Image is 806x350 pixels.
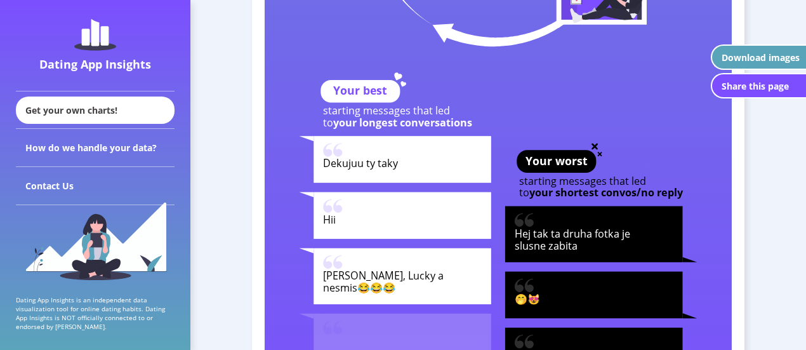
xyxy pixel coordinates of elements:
[529,185,684,199] tspan: your shortest convos/no reply
[323,213,336,227] tspan: Hii
[722,80,789,92] div: Share this page
[333,83,387,98] text: Your best
[515,227,630,241] tspan: Hej tak ta druha fotka je
[519,174,646,188] text: starting messages that led
[722,51,800,64] div: Download images
[24,201,167,280] img: sidebar_girl.91b9467e.svg
[515,292,541,306] tspan: 🤭😻
[16,295,175,331] p: Dating App Insights is an independent data visualization tool for online dating habits. Dating Ap...
[74,19,116,51] img: dating-app-insights-logo.5abe6921.svg
[525,153,588,168] text: Your worst
[16,167,175,205] div: Contact Us
[323,269,444,283] tspan: [PERSON_NAME], Lucky a
[16,97,175,124] div: Get your own charts!
[515,239,578,253] tspan: slusne zabita
[323,116,472,130] text: to
[519,185,684,199] text: to
[16,129,175,167] div: How do we handle your data?
[333,116,472,130] tspan: your longest conversations
[323,157,399,171] tspan: Dekujuu ty taky
[19,57,171,72] div: Dating App Insights
[711,73,806,98] button: Share this page
[323,104,450,118] text: starting messages that led
[711,44,806,70] button: Download images
[323,281,396,295] tspan: nesmis😂😂😂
